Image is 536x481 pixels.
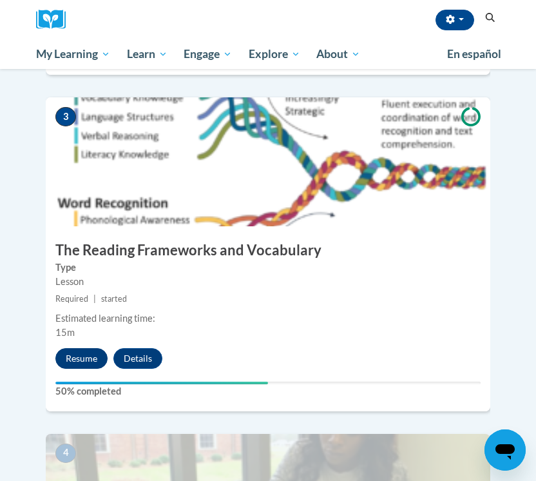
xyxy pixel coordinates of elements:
[309,39,369,69] a: About
[55,384,481,398] label: 50% completed
[175,39,240,69] a: Engage
[55,382,268,384] div: Your progress
[184,46,232,62] span: Engage
[127,46,167,62] span: Learn
[481,10,500,26] button: Search
[55,311,481,326] div: Estimated learning time:
[101,294,127,304] span: started
[55,294,88,304] span: Required
[36,10,75,30] img: Logo brand
[439,41,510,68] a: En español
[26,39,510,69] div: Main menu
[55,348,108,369] button: Resume
[113,348,162,369] button: Details
[55,444,76,463] span: 4
[93,294,96,304] span: |
[436,10,474,30] button: Account Settings
[36,46,110,62] span: My Learning
[46,97,490,226] img: Course Image
[55,275,481,289] div: Lesson
[46,240,490,260] h3: The Reading Frameworks and Vocabulary
[240,39,309,69] a: Explore
[119,39,176,69] a: Learn
[55,260,481,275] label: Type
[28,39,119,69] a: My Learning
[484,429,526,471] iframe: Button to launch messaging window
[55,327,75,338] span: 15m
[447,47,501,61] span: En español
[316,46,360,62] span: About
[36,10,75,30] a: Cox Campus
[249,46,300,62] span: Explore
[55,107,76,126] span: 3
